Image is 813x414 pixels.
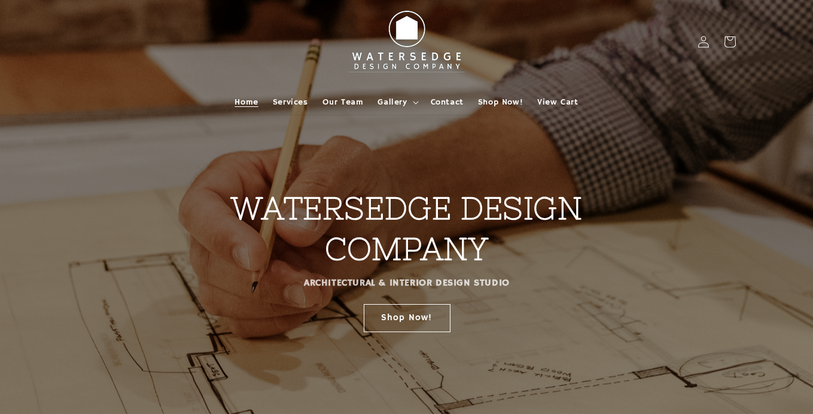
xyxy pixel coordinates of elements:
[424,90,471,115] a: Contact
[530,90,585,115] a: View Cart
[231,191,582,266] strong: WATERSEDGE DESIGN COMPANY
[315,90,371,115] a: Our Team
[322,97,364,108] span: Our Team
[537,97,578,108] span: View Cart
[363,303,450,332] a: Shop Now!
[341,5,473,79] img: Watersedge Design Co
[235,97,258,108] span: Home
[431,97,464,108] span: Contact
[304,277,510,289] strong: ARCHITECTURAL & INTERIOR DESIGN STUDIO
[478,97,523,108] span: Shop Now!
[273,97,308,108] span: Services
[471,90,530,115] a: Shop Now!
[370,90,423,115] summary: Gallery
[377,97,407,108] span: Gallery
[266,90,315,115] a: Services
[227,90,265,115] a: Home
